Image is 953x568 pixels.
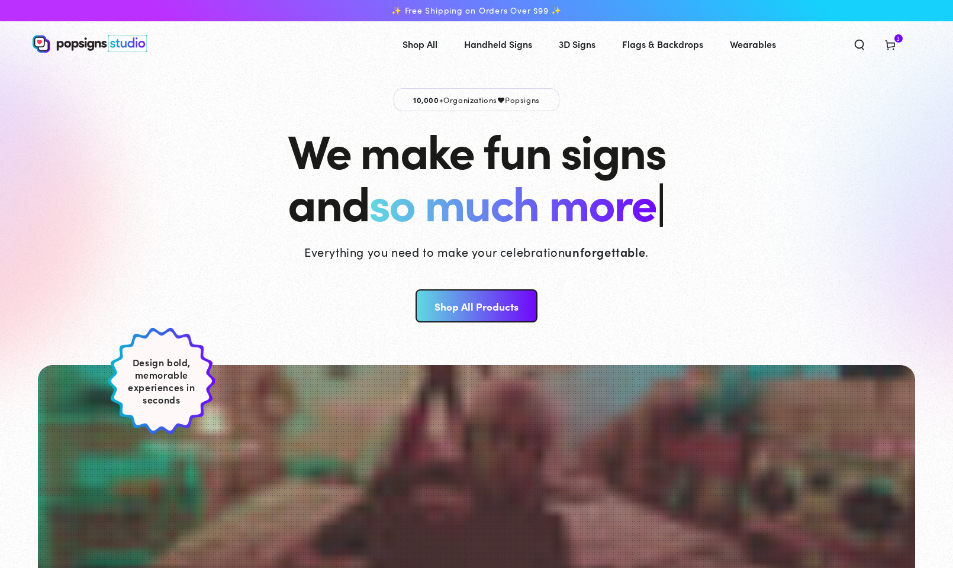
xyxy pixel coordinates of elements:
[369,168,656,234] span: so much more
[413,94,443,105] span: 10,000+
[656,167,665,234] span: |
[391,5,562,16] span: ✨ Free Shipping on Orders Over $99 ✨
[288,123,665,227] h1: We make fun signs and
[622,35,703,53] span: Flags & Backdrops
[844,31,875,57] summary: Search our site
[613,28,712,60] a: Flags & Backdrops
[304,243,649,260] p: Everything you need to make your celebration .
[403,35,437,53] span: Shop All
[721,28,785,60] a: Wearables
[559,35,595,53] span: 3D Signs
[550,28,604,60] a: 3D Signs
[455,28,541,60] a: Handheld Signs
[730,35,776,53] span: Wearables
[565,243,645,260] strong: unforgettable
[394,28,446,60] a: Shop All
[897,34,900,43] span: 3
[464,35,532,53] span: Handheld Signs
[33,35,147,53] img: Popsigns Studio
[416,289,537,322] a: Shop All Products
[394,88,559,111] p: Organizations Popsigns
